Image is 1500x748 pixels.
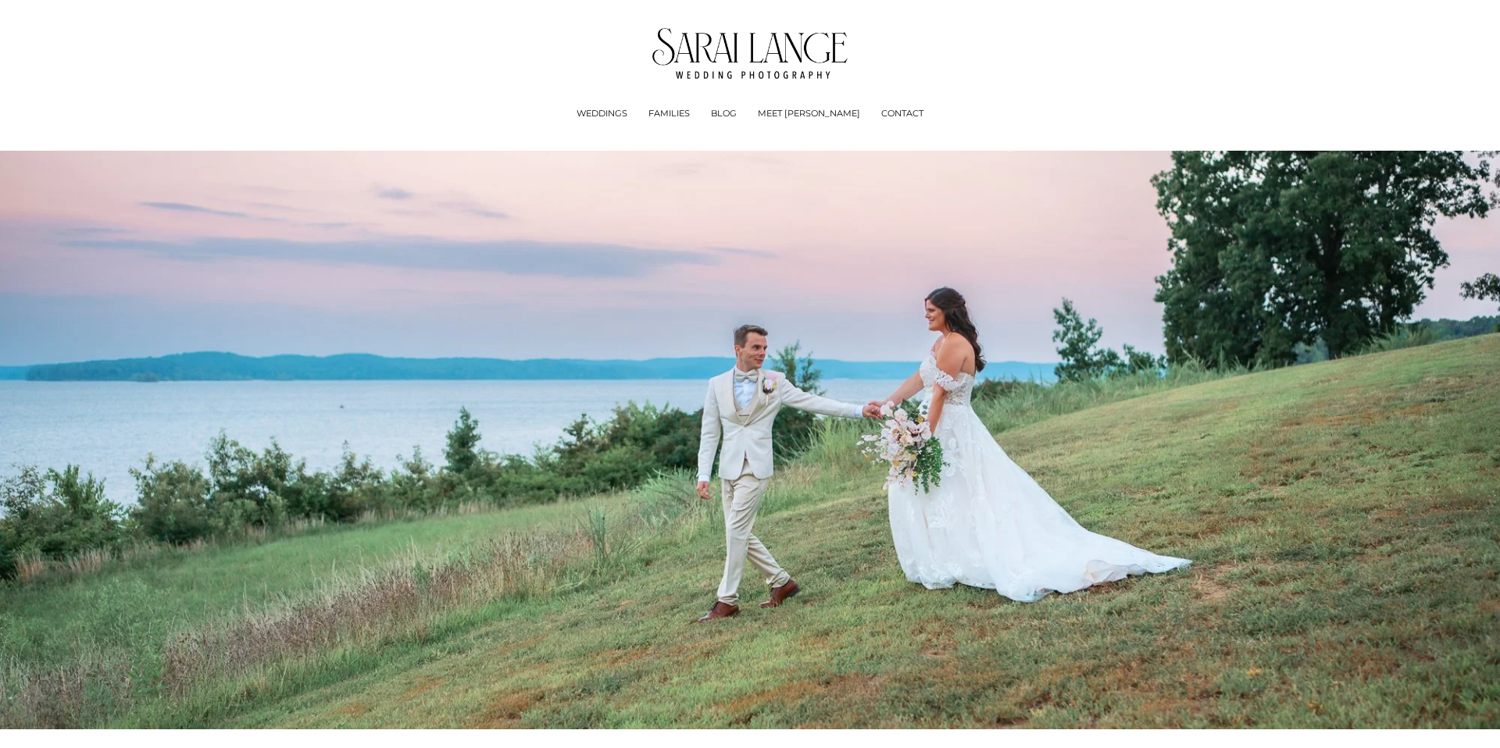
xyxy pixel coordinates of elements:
[648,106,690,122] a: FAMILIES
[711,106,737,122] a: BLOG
[652,28,848,79] img: Tennessee Wedding Photographer - Sarai Lange Photography
[758,106,860,122] a: MEET [PERSON_NAME]
[881,106,923,122] a: CONTACT
[577,106,627,122] a: folder dropdown
[577,107,627,121] span: WEDDINGS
